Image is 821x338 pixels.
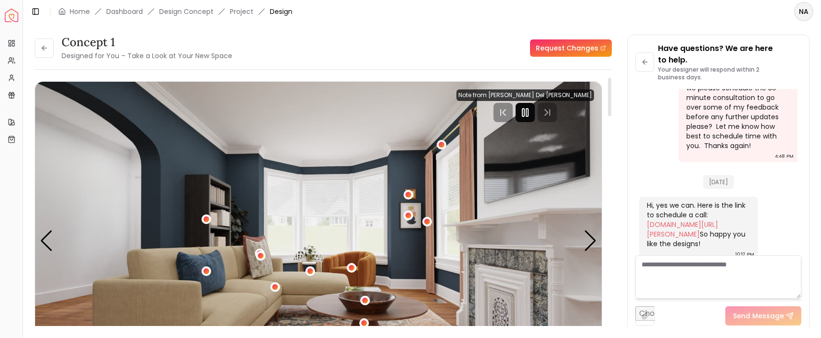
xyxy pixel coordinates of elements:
[530,39,612,57] a: Request Changes
[647,200,748,249] div: Hi, yes we can. Here is the link to schedule a call: So happy you like the designs!
[584,230,597,251] div: Next slide
[5,9,18,22] img: Spacejoy Logo
[40,230,53,251] div: Previous slide
[658,66,801,81] p: Your designer will respond within 2 business days.
[230,7,253,16] a: Project
[270,7,292,16] span: Design
[62,51,232,61] small: Designed for You – Take a Look at Your New Space
[795,3,812,20] span: NA
[658,43,801,66] p: Have questions? We are here to help.
[70,7,90,16] a: Home
[62,35,232,50] h3: concept 1
[686,45,788,150] div: Hi [PERSON_NAME], Thanks so much for sending the design concepts. I like a lot of the aspects of ...
[703,175,734,189] span: [DATE]
[5,9,18,22] a: Spacejoy
[735,250,754,259] div: 10:12 PM
[58,7,292,16] nav: breadcrumb
[159,7,214,16] li: Design Concept
[519,107,531,118] svg: Pause
[775,151,794,161] div: 4:48 PM
[794,2,813,21] button: NA
[106,7,143,16] a: Dashboard
[647,220,718,239] a: [DOMAIN_NAME][URL][PERSON_NAME]
[456,89,594,101] div: Note from [PERSON_NAME] Del [PERSON_NAME]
